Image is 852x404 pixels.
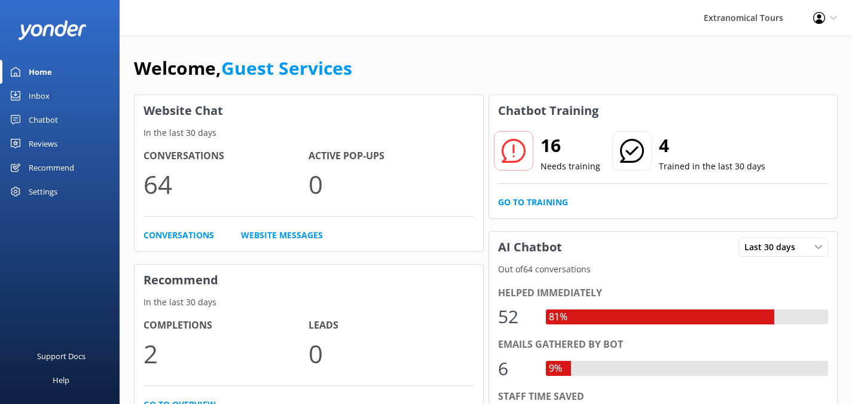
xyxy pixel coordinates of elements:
[309,318,474,333] h4: Leads
[744,241,802,254] span: Last 30 days
[143,164,309,204] p: 64
[498,196,568,209] a: Go to Training
[135,95,483,126] h3: Website Chat
[221,56,352,80] a: Guest Services
[135,126,483,139] p: In the last 30 days
[489,95,607,126] h3: Chatbot Training
[18,20,87,40] img: yonder-white-logo.png
[143,318,309,333] h4: Completions
[540,160,600,173] p: Needs training
[135,296,483,309] p: In the last 30 days
[29,84,50,108] div: Inbox
[134,54,352,83] h1: Welcome,
[53,368,69,392] div: Help
[29,156,74,180] div: Recommend
[29,60,52,84] div: Home
[309,148,474,164] h4: Active Pop-ups
[659,160,765,173] p: Trained in the last 30 days
[143,148,309,164] h4: Conversations
[489,232,571,263] h3: AI Chatbot
[143,333,309,373] p: 2
[498,337,829,353] div: Emails gathered by bot
[659,131,765,160] h2: 4
[546,361,565,376] div: 9%
[489,263,838,276] p: Out of 64 conversations
[135,265,483,296] h3: Recommend
[241,229,323,242] a: Website Messages
[29,132,57,156] div: Reviews
[540,131,600,160] h2: 16
[546,309,570,325] div: 81%
[29,180,57,203] div: Settings
[37,344,85,368] div: Support Docs
[309,333,474,373] p: 0
[498,285,829,301] div: Helped immediately
[29,108,58,132] div: Chatbot
[309,164,474,204] p: 0
[498,354,534,383] div: 6
[143,229,214,242] a: Conversations
[498,302,534,331] div: 52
